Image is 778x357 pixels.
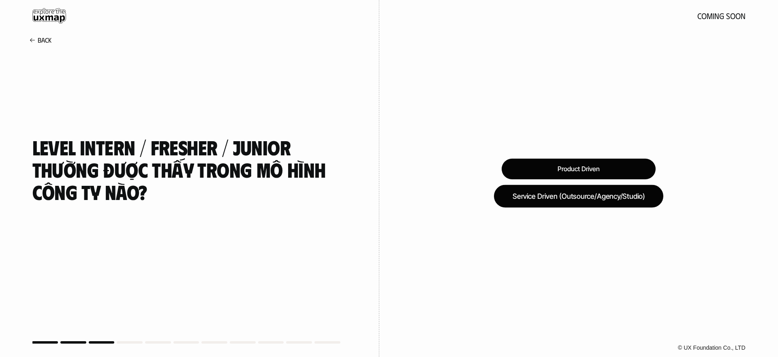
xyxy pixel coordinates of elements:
a: © UX Foundation Co., LTD [676,344,745,351]
div: Service Driven (Outsource/Agency/Studio) [494,185,663,207]
h5: coming soon [697,11,746,20]
div: Product Driven [502,159,656,179]
h4: Level Intern / Fresher / Junior thường được thấy trong mô hình công ty nào? [32,136,347,203]
p: Back [38,36,51,44]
